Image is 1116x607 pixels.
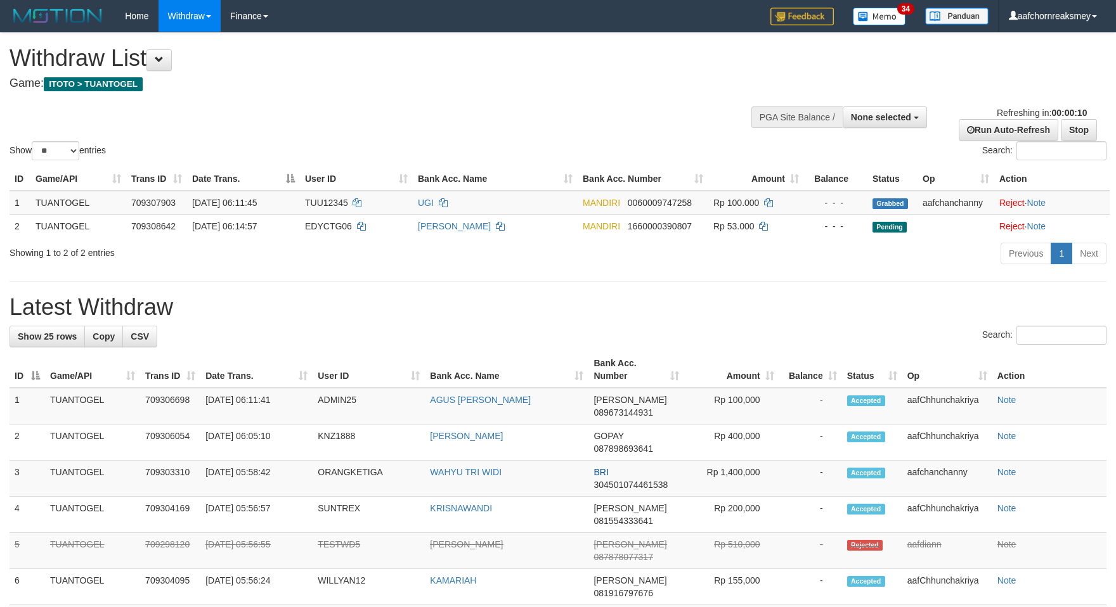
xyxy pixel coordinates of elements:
[30,214,126,238] td: TUANTOGEL
[10,569,45,605] td: 6
[999,198,1025,208] a: Reject
[842,352,902,388] th: Status: activate to sort column ascending
[425,352,588,388] th: Bank Acc. Name: activate to sort column ascending
[10,167,30,191] th: ID
[628,198,692,208] span: Copy 0060009747258 to clipboard
[583,198,620,208] span: MANDIRI
[851,112,911,122] span: None selected
[30,167,126,191] th: Game/API: activate to sort column ascending
[867,167,918,191] th: Status
[925,8,989,25] img: panduan.png
[982,141,1106,160] label: Search:
[45,352,140,388] th: Game/API: activate to sort column ascending
[847,540,883,551] span: Rejected
[418,221,491,231] a: [PERSON_NAME]
[994,167,1110,191] th: Action
[413,167,578,191] th: Bank Acc. Name: activate to sort column ascending
[578,167,708,191] th: Bank Acc. Number: activate to sort column ascending
[305,221,352,231] span: EDYCTG06
[779,497,842,533] td: -
[200,497,313,533] td: [DATE] 05:56:57
[999,221,1025,231] a: Reject
[1001,243,1051,264] a: Previous
[430,539,503,549] a: [PERSON_NAME]
[594,552,652,562] span: Copy 087878077317 to clipboard
[847,431,885,442] span: Accepted
[902,461,992,497] td: aafchanchanny
[1016,326,1106,345] input: Search:
[902,425,992,461] td: aafChhunchakriya
[187,167,300,191] th: Date Trans.: activate to sort column descending
[45,497,140,533] td: TUANTOGEL
[779,352,842,388] th: Balance: activate to sort column ascending
[997,503,1016,513] a: Note
[588,352,684,388] th: Bank Acc. Number: activate to sort column ascending
[10,425,45,461] td: 2
[1027,221,1046,231] a: Note
[122,326,157,347] a: CSV
[594,444,652,454] span: Copy 087898693641 to clipboard
[902,569,992,605] td: aafChhunchakriya
[418,198,434,208] a: UGI
[140,497,200,533] td: 709304169
[45,569,140,605] td: TUANTOGEL
[779,533,842,569] td: -
[594,516,652,526] span: Copy 081554333641 to clipboard
[992,352,1106,388] th: Action
[1051,108,1087,118] strong: 00:00:10
[847,576,885,587] span: Accepted
[594,588,652,598] span: Copy 081916797676 to clipboard
[313,533,425,569] td: TESTWD5
[10,497,45,533] td: 4
[684,569,779,605] td: Rp 155,000
[594,395,666,405] span: [PERSON_NAME]
[594,575,666,585] span: [PERSON_NAME]
[313,569,425,605] td: WILLYAN12
[10,77,731,90] h4: Game:
[131,221,176,231] span: 709308642
[140,352,200,388] th: Trans ID: activate to sort column ascending
[902,497,992,533] td: aafChhunchakriya
[10,191,30,215] td: 1
[843,106,927,128] button: None selected
[430,395,531,405] a: AGUS [PERSON_NAME]
[1016,141,1106,160] input: Search:
[32,141,79,160] select: Showentries
[10,141,106,160] label: Show entries
[628,221,692,231] span: Copy 1660000390807 to clipboard
[18,331,77,342] span: Show 25 rows
[594,467,608,477] span: BRI
[779,461,842,497] td: -
[140,425,200,461] td: 709306054
[10,533,45,569] td: 5
[430,575,476,585] a: KAMARIAH
[10,46,731,71] h1: Withdraw List
[313,497,425,533] td: SUNTREX
[847,395,885,406] span: Accepted
[1072,243,1106,264] a: Next
[10,241,455,259] div: Showing 1 to 2 of 2 entries
[192,221,257,231] span: [DATE] 06:14:57
[684,533,779,569] td: Rp 510,000
[902,352,992,388] th: Op: activate to sort column ascending
[1061,119,1097,141] a: Stop
[200,352,313,388] th: Date Trans.: activate to sort column ascending
[200,461,313,497] td: [DATE] 05:58:42
[902,533,992,569] td: aafdiann
[192,198,257,208] span: [DATE] 06:11:45
[902,388,992,425] td: aafChhunchakriya
[10,6,106,25] img: MOTION_logo.png
[708,167,804,191] th: Amount: activate to sort column ascending
[779,425,842,461] td: -
[30,191,126,215] td: TUANTOGEL
[779,388,842,425] td: -
[140,388,200,425] td: 709306698
[140,461,200,497] td: 709303310
[684,461,779,497] td: Rp 1,400,000
[918,191,994,215] td: aafchanchanny
[594,407,652,418] span: Copy 089673144931 to clipboard
[430,503,492,513] a: KRISNAWANDI
[751,106,843,128] div: PGA Site Balance /
[200,388,313,425] td: [DATE] 06:11:41
[131,331,149,342] span: CSV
